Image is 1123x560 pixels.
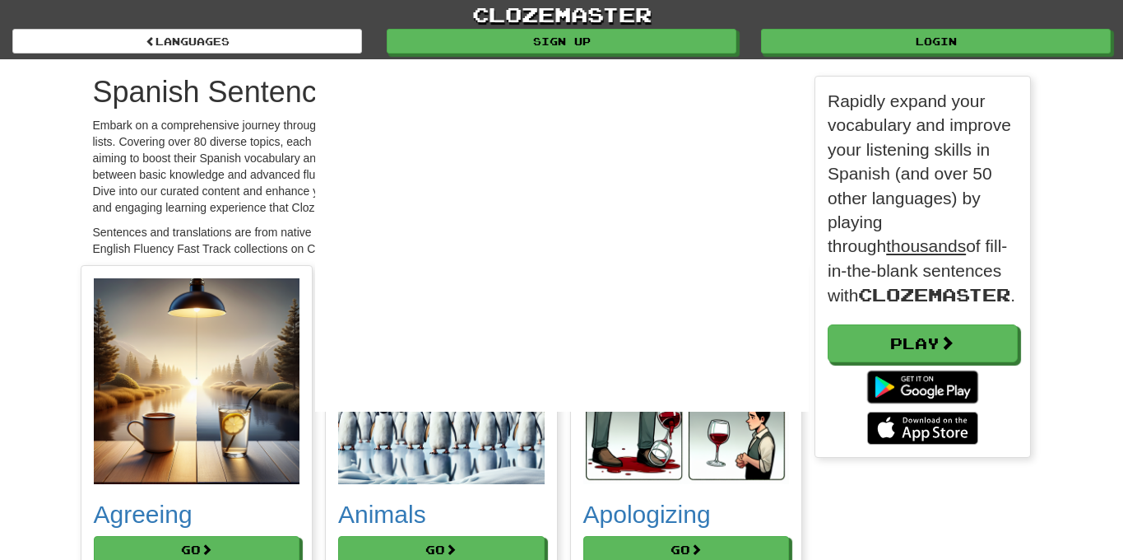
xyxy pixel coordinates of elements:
img: 7bc4680e-2a63-4bef-a24f-7b845dfb07ff.small.png [94,278,300,485]
img: Get it on Google Play [859,362,986,412]
h2: Agreeing [94,501,300,528]
img: Download_on_the_App_Store_Badge_US-UK_135x40-25178aeef6eb6b83b96f5f2d004eda3bffbb37122de64afbaef7... [867,412,978,445]
a: Login [761,29,1111,54]
h2: Animals [338,501,545,528]
a: Sign up [387,29,736,54]
h1: Spanish Sentences [93,76,791,109]
u: thousands [886,236,966,255]
p: Embark on a comprehensive journey through the Spanish language with [PERSON_NAME]'s extensive col... [93,117,791,216]
img: blank image [315,82,809,412]
a: Languages [12,29,362,54]
p: Rapidly expand your vocabulary and improve your listening skills in Spanish (and over 50 other la... [828,89,1018,308]
h2: Apologizing [583,501,790,528]
span: Clozemaster [858,284,1010,305]
a: Play [828,324,1018,362]
p: Sentences and translations are from native speakers. Audio is high quality text-to-speech. Senten... [93,224,791,257]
